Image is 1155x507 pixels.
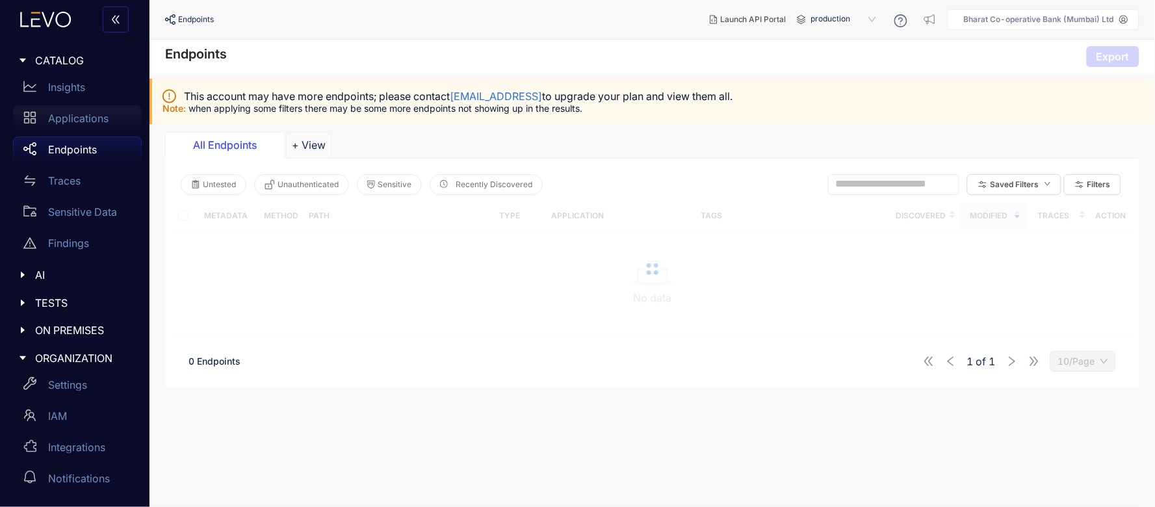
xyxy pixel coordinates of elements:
[13,372,142,403] a: Settings
[1087,46,1139,67] button: Export
[18,298,27,307] span: caret-right
[23,237,36,250] span: warning
[1045,181,1051,188] span: down
[165,46,227,62] h4: Endpoints
[188,356,240,367] span: 0 Endpoints
[357,174,422,195] button: Sensitive
[699,9,797,30] button: Launch API Portal
[181,174,246,195] button: Untested
[162,103,1145,114] p: when applying some filters there may be some more endpoints not showing up in the results.
[35,269,131,281] span: AI
[8,289,142,317] div: TESTS
[48,81,85,93] p: Insights
[13,199,142,230] a: Sensitive Data
[48,144,97,155] p: Endpoints
[48,473,110,484] p: Notifications
[48,379,87,391] p: Settings
[720,15,786,24] span: Launch API Portal
[103,6,129,32] button: double-left
[13,74,142,105] a: Insights
[13,136,142,168] a: Endpoints
[254,174,349,195] button: Unauthenticated
[110,14,121,26] span: double-left
[278,180,339,189] span: Unauthenticated
[378,180,411,189] span: Sensitive
[35,55,131,66] span: CATALOG
[48,410,67,422] p: IAM
[18,354,27,363] span: caret-right
[13,230,142,261] a: Findings
[964,15,1114,24] p: Bharat Co-operative Bank (Mumbai) Ltd
[456,180,532,189] span: Recently Discovered
[1064,174,1121,195] button: Filters
[13,434,142,465] a: Integrations
[23,409,36,422] span: team
[991,180,1039,189] span: Saved Filters
[440,180,448,189] span: clock-circle
[178,15,214,24] span: Endpoints
[162,103,188,114] span: Note:
[203,180,236,189] span: Untested
[18,56,27,65] span: caret-right
[35,352,131,364] span: ORGANIZATION
[1087,180,1111,189] span: Filters
[48,441,105,453] p: Integrations
[13,105,142,136] a: Applications
[176,139,274,151] div: All Endpoints
[811,9,879,30] span: production
[967,174,1061,195] button: Saved Filtersdown
[430,174,543,195] button: clock-circleRecently Discovered
[967,356,974,367] span: 1
[48,112,109,124] p: Applications
[8,344,142,372] div: ORGANIZATION
[286,132,331,158] button: Add tab
[13,168,142,199] a: Traces
[1058,352,1108,371] span: 10/Page
[48,237,89,249] p: Findings
[23,174,36,187] span: swap
[8,47,142,74] div: CATALOG
[35,297,131,309] span: TESTS
[184,90,733,102] span: This account may have more endpoints; please contact to upgrade your plan and view them all.
[13,465,142,497] a: Notifications
[967,356,996,367] span: of
[8,261,142,289] div: AI
[8,317,142,344] div: ON PREMISES
[13,403,142,434] a: IAM
[989,356,996,367] span: 1
[18,270,27,279] span: caret-right
[48,206,117,218] p: Sensitive Data
[35,324,131,336] span: ON PREMISES
[18,326,27,335] span: caret-right
[48,175,81,187] p: Traces
[450,90,542,103] a: [EMAIL_ADDRESS]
